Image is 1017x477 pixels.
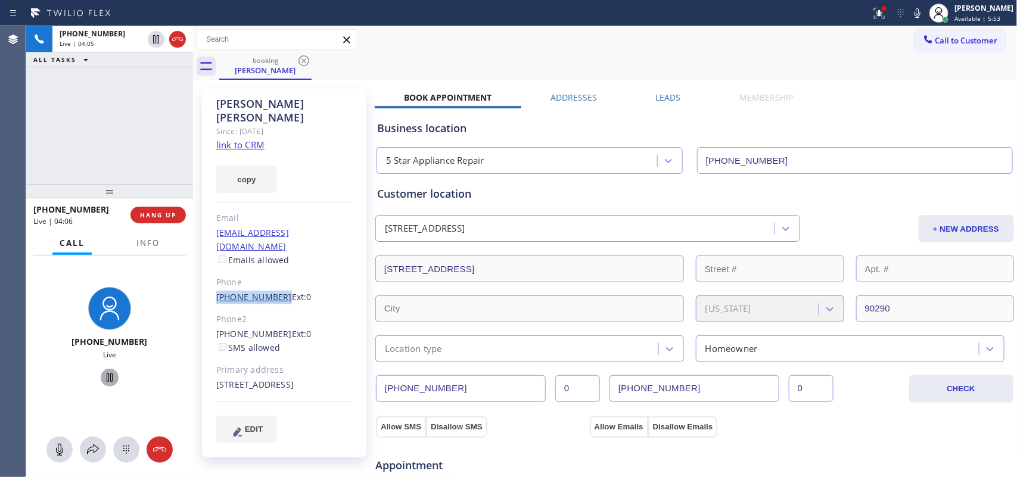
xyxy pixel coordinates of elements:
[292,328,312,339] span: Ext: 0
[915,29,1006,52] button: Call to Customer
[656,92,681,103] label: Leads
[130,207,186,223] button: HANG UP
[216,166,277,193] button: copy
[216,313,353,326] div: Phone2
[46,437,73,463] button: Mute
[789,375,833,402] input: Ext. 2
[216,328,292,339] a: [PHONE_NUMBER]
[129,232,167,255] button: Info
[60,39,94,48] span: Live | 04:05
[216,124,353,138] div: Since: [DATE]
[147,437,173,463] button: Hang up
[404,92,492,103] label: Book Appointment
[219,343,226,351] input: SMS allowed
[216,97,353,124] div: [PERSON_NAME] [PERSON_NAME]
[140,211,176,219] span: HANG UP
[220,53,310,79] div: David Phillips
[551,92,597,103] label: Addresses
[220,56,310,65] div: booking
[739,92,793,103] label: Membership
[26,52,100,67] button: ALL TASKS
[919,215,1014,242] button: + NEW ADDRESS
[909,5,926,21] button: Mute
[292,291,312,303] span: Ext: 0
[376,416,426,438] button: Allow SMS
[856,295,1014,322] input: ZIP
[935,35,998,46] span: Call to Customer
[103,350,116,360] span: Live
[385,222,465,236] div: [STREET_ADDRESS]
[148,31,164,48] button: Hold Customer
[705,342,758,356] div: Homeowner
[216,276,353,289] div: Phone
[101,369,119,386] button: Hold Customer
[375,255,684,282] input: Address
[33,204,109,215] span: [PHONE_NUMBER]
[696,255,844,282] input: Street #
[169,31,186,48] button: Hang up
[954,3,1013,13] div: [PERSON_NAME]
[385,342,442,356] div: Location type
[216,342,280,353] label: SMS allowed
[555,375,600,402] input: Ext.
[80,437,106,463] button: Open directory
[216,227,289,252] a: [EMAIL_ADDRESS][DOMAIN_NAME]
[136,238,160,248] span: Info
[377,186,1012,202] div: Customer location
[909,375,1013,403] button: CHECK
[375,295,684,322] input: City
[60,29,125,39] span: [PHONE_NUMBER]
[220,65,310,76] div: [PERSON_NAME]
[216,363,353,377] div: Primary address
[216,378,353,392] div: [STREET_ADDRESS]
[375,457,587,473] span: Appointment
[33,55,76,64] span: ALL TASKS
[52,232,92,255] button: Call
[216,291,292,303] a: [PHONE_NUMBER]
[197,30,357,49] input: Search
[219,255,226,263] input: Emails allowed
[697,147,1013,174] input: Phone Number
[216,416,277,443] button: EDIT
[590,416,648,438] button: Allow Emails
[245,425,263,434] span: EDIT
[426,416,487,438] button: Disallow SMS
[609,375,779,402] input: Phone Number 2
[377,120,1012,136] div: Business location
[60,238,85,248] span: Call
[216,254,290,266] label: Emails allowed
[856,255,1014,282] input: Apt. #
[113,437,139,463] button: Open dialpad
[954,14,1000,23] span: Available | 5:53
[386,154,484,168] div: 5 Star Appliance Repair
[216,139,265,151] a: link to CRM
[216,211,353,225] div: Email
[72,336,148,347] span: [PHONE_NUMBER]
[376,375,546,402] input: Phone Number
[648,416,718,438] button: Disallow Emails
[33,216,73,226] span: Live | 04:06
